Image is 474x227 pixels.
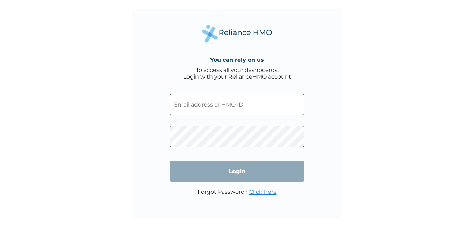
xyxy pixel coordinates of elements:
[249,189,277,195] a: Click here
[198,189,277,195] p: Forgot Password?
[210,57,264,63] h4: You can rely on us
[170,161,304,182] input: Login
[170,94,304,115] input: Email address or HMO ID
[202,25,272,43] img: Reliance Health's Logo
[183,67,291,80] div: To access all your dashboards, Login with your RelianceHMO account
